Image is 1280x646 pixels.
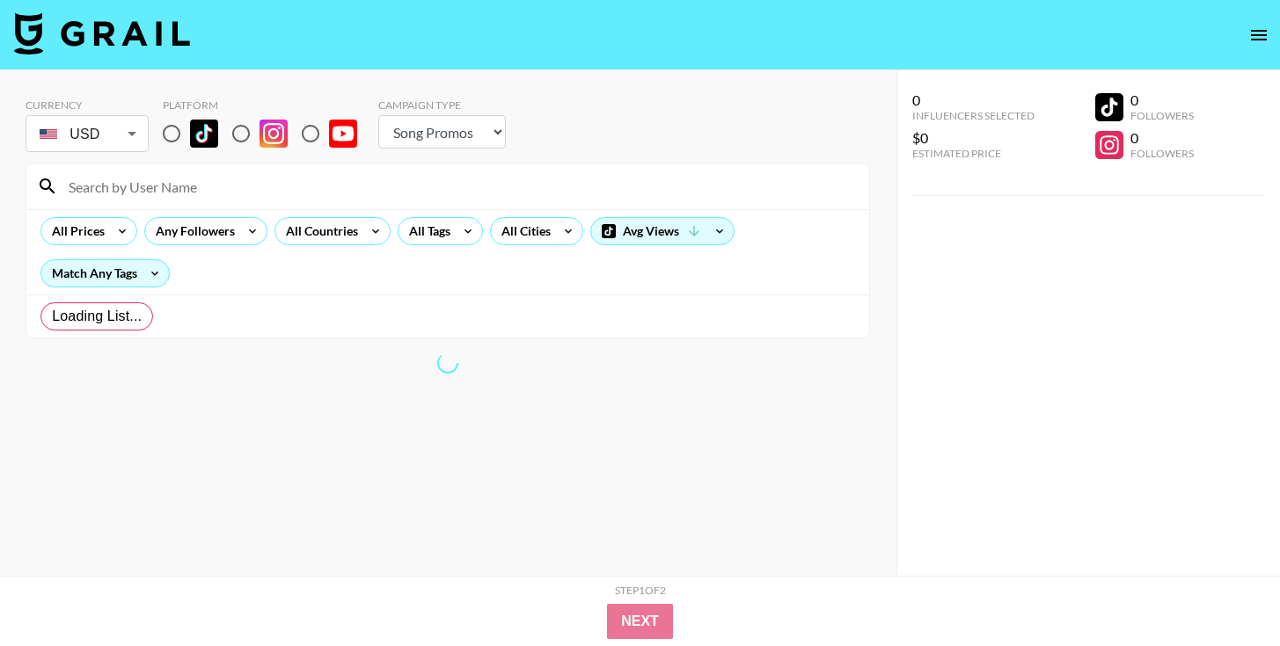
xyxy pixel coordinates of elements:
[1130,109,1194,122] div: Followers
[437,352,458,374] span: Refreshing lists, bookers, clients, countries, tags, cities, talent, talent...
[1130,129,1194,147] div: 0
[1130,147,1194,160] div: Followers
[591,218,734,244] div: Avg Views
[1241,18,1276,53] button: open drawer
[58,172,859,200] input: Search by User Name
[163,98,371,112] div: Platform
[912,91,1035,109] div: 0
[607,604,673,639] button: Next
[190,120,218,148] img: TikTok
[260,120,288,148] img: Instagram
[912,109,1035,122] div: Influencers Selected
[399,218,454,244] div: All Tags
[1130,91,1194,109] div: 0
[41,260,169,287] div: Match Any Tags
[14,12,190,54] img: Grail Talent
[491,218,554,244] div: All Cities
[145,218,238,244] div: Any Followers
[912,147,1035,160] div: Estimated Price
[615,584,666,597] div: Step 1 of 2
[329,120,357,148] img: YouTube
[29,119,145,149] div: USD
[378,98,506,112] div: Campaign Type
[52,306,142,327] span: Loading List...
[41,218,108,244] div: All Prices
[275,218,362,244] div: All Countries
[26,98,149,112] div: Currency
[912,129,1035,147] div: $0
